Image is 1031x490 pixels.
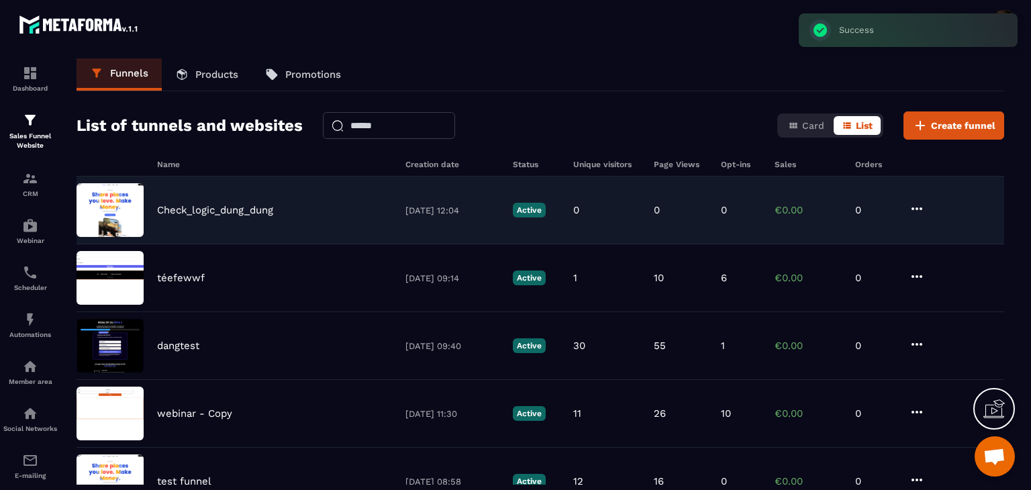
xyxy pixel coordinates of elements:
p: [DATE] 12:04 [405,205,499,215]
h2: List of tunnels and websites [77,112,303,139]
a: formationformationDashboard [3,55,57,102]
span: Card [802,120,824,131]
img: scheduler [22,264,38,281]
p: Check_logic_dung_dung [157,204,273,216]
img: social-network [22,405,38,422]
img: logo [19,12,140,36]
p: webinar - Copy [157,407,232,420]
p: Active [513,338,546,353]
p: [DATE] 08:58 [405,477,499,487]
a: emailemailE-mailing [3,442,57,489]
p: Products [195,68,238,81]
span: List [856,120,873,131]
button: Create funnel [903,111,1004,140]
p: Funnels [110,67,148,79]
p: 0 [855,340,895,352]
button: Card [780,116,832,135]
p: [DATE] 11:30 [405,409,499,419]
p: 26 [654,407,666,420]
img: automations [22,217,38,234]
p: 30 [573,340,585,352]
p: Active [513,406,546,421]
p: 1 [573,272,577,284]
a: Funnels [77,58,162,91]
p: Webinar [3,237,57,244]
p: Dashboard [3,85,57,92]
img: email [22,452,38,469]
p: test funnel [157,475,211,487]
a: schedulerschedulerScheduler [3,254,57,301]
p: 11 [573,407,581,420]
p: 0 [855,407,895,420]
div: Mở cuộc trò chuyện [975,436,1015,477]
h6: Opt-ins [721,160,761,169]
p: 0 [855,204,895,216]
img: formation [22,65,38,81]
h6: Name [157,160,392,169]
p: 10 [721,407,731,420]
p: E-mailing [3,472,57,479]
p: 55 [654,340,666,352]
p: 0 [855,272,895,284]
h6: Orders [855,160,895,169]
p: €0.00 [775,475,842,487]
p: €0.00 [775,340,842,352]
a: automationsautomationsWebinar [3,207,57,254]
h6: Status [513,160,560,169]
p: 16 [654,475,664,487]
p: 0 [721,204,727,216]
img: formation [22,112,38,128]
p: Active [513,474,546,489]
p: [DATE] 09:40 [405,341,499,351]
p: Promotions [285,68,341,81]
p: Automations [3,331,57,338]
p: 0 [721,475,727,487]
span: Create funnel [931,119,995,132]
a: social-networksocial-networkSocial Networks [3,395,57,442]
p: 0 [654,204,660,216]
a: Promotions [252,58,354,91]
p: 0 [855,475,895,487]
img: image [77,387,144,440]
h6: Unique visitors [573,160,640,169]
a: formationformationCRM [3,160,57,207]
a: automationsautomationsAutomations [3,301,57,348]
p: €0.00 [775,204,842,216]
p: 6 [721,272,727,284]
a: Products [162,58,252,91]
p: Social Networks [3,425,57,432]
img: image [77,183,144,237]
p: 12 [573,475,583,487]
p: 10 [654,272,664,284]
h6: Sales [775,160,842,169]
img: formation [22,170,38,187]
p: Member area [3,378,57,385]
a: automationsautomationsMember area [3,348,57,395]
p: Sales Funnel Website [3,132,57,150]
p: €0.00 [775,407,842,420]
img: automations [22,311,38,328]
p: 1 [721,340,725,352]
h6: Creation date [405,160,499,169]
p: Scheduler [3,284,57,291]
button: List [834,116,881,135]
p: téefewwf [157,272,205,284]
img: image [77,319,144,373]
img: automations [22,358,38,375]
p: CRM [3,190,57,197]
h6: Page Views [654,160,707,169]
img: image [77,251,144,305]
p: 0 [573,204,579,216]
p: €0.00 [775,272,842,284]
a: formationformationSales Funnel Website [3,102,57,160]
p: Active [513,271,546,285]
p: Active [513,203,546,217]
p: dangtest [157,340,199,352]
p: [DATE] 09:14 [405,273,499,283]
